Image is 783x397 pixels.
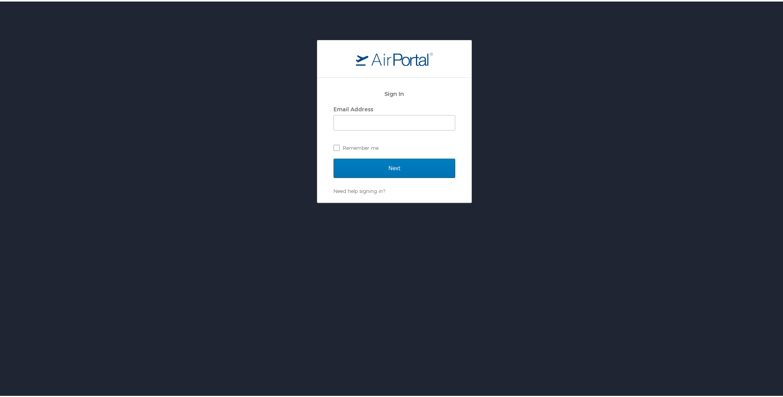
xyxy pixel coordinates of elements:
[334,157,455,176] input: Next
[334,141,455,152] label: Remember me
[334,186,385,193] a: Need help signing in?
[356,50,433,64] img: logo
[334,104,373,111] label: Email Address
[334,88,455,97] h2: Sign In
